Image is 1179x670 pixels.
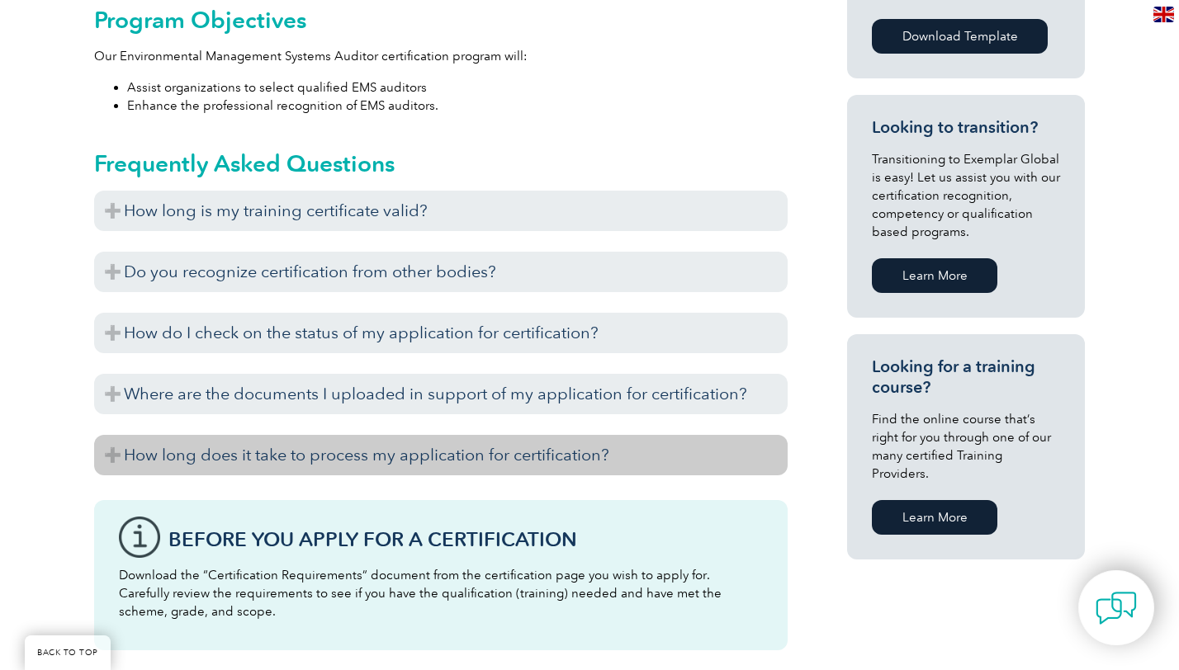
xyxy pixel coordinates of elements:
p: Find the online course that’s right for you through one of our many certified Training Providers. [872,410,1060,483]
h3: Looking for a training course? [872,356,1060,398]
a: Learn More [872,258,997,293]
h2: Frequently Asked Questions [94,150,788,177]
h2: Program Objectives [94,7,788,33]
h3: Looking to transition? [872,117,1060,138]
h3: Where are the documents I uploaded in support of my application for certification? [94,374,788,414]
img: contact-chat.png [1096,587,1137,629]
h3: How long is my training certificate valid? [94,191,788,231]
h3: Do you recognize certification from other bodies? [94,252,788,292]
li: Assist organizations to select qualified EMS auditors [127,78,788,97]
h3: How long does it take to process my application for certification? [94,435,788,475]
p: Transitioning to Exemplar Global is easy! Let us assist you with our certification recognition, c... [872,150,1060,241]
a: Download Template [872,19,1048,54]
a: BACK TO TOP [25,635,111,670]
p: Download the “Certification Requirements” document from the certification page you wish to apply ... [119,566,763,620]
a: Learn More [872,500,997,535]
h3: Before You Apply For a Certification [168,529,763,550]
li: Enhance the professional recognition of EMS auditors. [127,97,788,115]
p: Our Environmental Management Systems Auditor certification program will: [94,47,788,65]
h3: How do I check on the status of my application for certification? [94,313,788,353]
img: en [1153,7,1174,22]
